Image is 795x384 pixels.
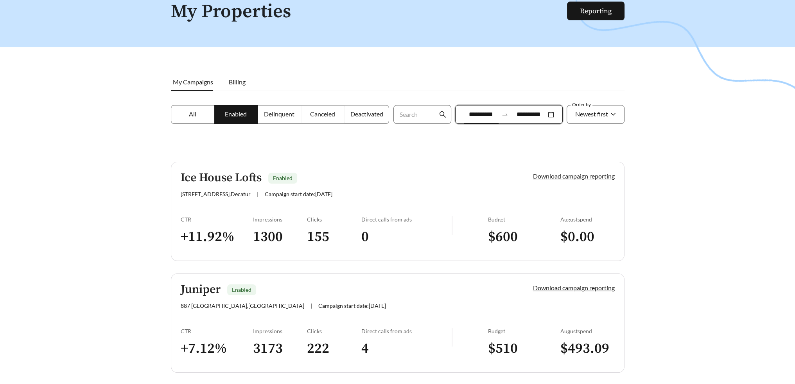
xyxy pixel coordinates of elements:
[488,340,560,357] h3: $ 510
[567,2,625,20] button: Reporting
[501,111,508,118] span: to
[273,175,293,181] span: Enabled
[361,328,452,334] div: Direct calls from ads
[501,111,508,118] span: swap-right
[310,302,312,309] span: |
[173,78,213,86] span: My Campaigns
[452,216,452,235] img: line
[265,191,332,197] span: Campaign start date: [DATE]
[318,302,386,309] span: Campaign start date: [DATE]
[181,171,262,184] h5: Ice House Lofts
[488,228,560,246] h3: $ 600
[575,110,608,118] span: Newest first
[361,216,452,223] div: Direct calls from ads
[171,2,568,22] h1: My Properties
[560,228,615,246] h3: $ 0.00
[452,328,452,346] img: line
[307,340,361,357] h3: 222
[181,302,304,309] span: 887 [GEOGRAPHIC_DATA] , [GEOGRAPHIC_DATA]
[560,340,615,357] h3: $ 493.09
[181,216,253,223] div: CTR
[225,110,247,118] span: Enabled
[361,228,452,246] h3: 0
[257,191,258,197] span: |
[264,110,294,118] span: Delinquent
[253,228,307,246] h3: 1300
[232,286,251,293] span: Enabled
[533,172,615,180] a: Download campaign reporting
[181,283,221,296] h5: Juniper
[181,340,253,357] h3: + 7.12 %
[307,228,361,246] h3: 155
[533,284,615,291] a: Download campaign reporting
[580,7,612,16] a: Reporting
[560,328,615,334] div: August spend
[181,191,251,197] span: [STREET_ADDRESS] , Decatur
[488,328,560,334] div: Budget
[361,340,452,357] h3: 4
[229,78,246,86] span: Billing
[253,216,307,223] div: Impressions
[439,111,446,118] span: search
[181,328,253,334] div: CTR
[350,110,383,118] span: Deactivated
[171,273,625,373] a: JuniperEnabled887 [GEOGRAPHIC_DATA],[GEOGRAPHIC_DATA]|Campaign start date:[DATE]Download campaign...
[307,216,361,223] div: Clicks
[253,328,307,334] div: Impressions
[189,110,196,118] span: All
[488,216,560,223] div: Budget
[310,110,335,118] span: Canceled
[560,216,615,223] div: August spend
[307,328,361,334] div: Clicks
[181,228,253,246] h3: + 11.92 %
[171,162,625,261] a: Ice House LoftsEnabled[STREET_ADDRESS],Decatur|Campaign start date:[DATE]Download campaign report...
[253,340,307,357] h3: 3173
